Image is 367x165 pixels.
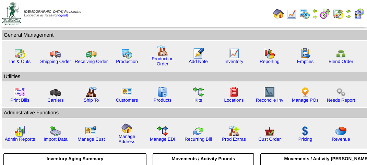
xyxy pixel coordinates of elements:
[260,59,280,64] a: Reporting
[297,59,313,64] a: Empties
[332,137,350,142] a: Revenue
[228,126,239,137] img: prodextras.gif
[273,8,284,19] img: home.gif
[193,48,204,59] img: orders.gif
[193,126,204,137] img: reconcile.gif
[335,87,346,98] img: workflow.png
[286,8,297,19] img: line_graph.gif
[152,56,174,66] a: Production Order
[228,87,239,98] img: locations.gif
[116,59,138,64] a: Production
[320,8,331,19] img: calendarblend.gif
[312,14,318,19] img: arrowright.gif
[225,59,244,64] a: Inventory
[353,8,364,19] img: calendarcustomer.gif
[14,48,25,59] img: calendarinout.gif
[258,137,281,142] a: Cust Order
[121,87,132,98] img: customers.gif
[47,98,63,103] a: Carriers
[2,2,21,25] img: zoroco-logo-small.webp
[194,98,202,103] a: Kits
[14,126,25,137] img: graph2.png
[121,123,132,134] img: home.gif
[222,137,246,142] a: Prod Extras
[224,98,244,103] a: Locations
[57,14,68,17] a: (logout)
[150,137,175,142] a: Manage EDI
[329,59,353,64] a: Blend Order
[24,10,81,17] span: Logged in as Rcastro
[157,126,168,137] img: edi.gif
[119,134,135,144] a: Manage Address
[346,14,351,19] img: arrowright.gif
[333,8,344,19] img: calendarinout.gif
[9,59,31,64] a: Ins & Outs
[24,10,81,14] span: [DEMOGRAPHIC_DATA] Packaging
[10,98,29,103] a: Print Bills
[228,48,239,59] img: line_graph.gif
[264,48,275,59] img: graph.gif
[300,87,311,98] img: po.png
[264,87,275,98] img: line_graph2.gif
[84,98,99,103] a: Ship To
[14,87,25,98] img: invoice2.gif
[335,126,346,137] img: pie_chart.png
[116,98,138,103] a: Customers
[154,98,172,103] a: Products
[312,8,318,14] img: arrowleft.gif
[346,8,351,14] img: arrowleft.gif
[5,137,35,142] a: Admin Reports
[50,48,61,59] img: truck.gif
[85,126,98,137] img: managecust.png
[300,48,311,59] img: workorder.gif
[335,48,346,59] img: network.png
[185,137,212,142] a: Recurring Bill
[256,98,283,103] a: Reconcile Inv
[50,87,61,98] img: truck3.gif
[50,126,61,137] img: import.gif
[44,137,68,142] a: Import Data
[300,126,311,137] img: dollar.gif
[121,48,132,59] img: calendarprod.gif
[189,59,208,64] a: Add Note
[86,48,97,59] img: truck2.gif
[40,59,71,64] a: Shipping Order
[6,154,144,163] div: Inventory Aging Summary
[157,45,168,56] img: factory.gif
[86,87,97,98] img: factory2.gif
[327,98,355,103] a: Needs Report
[75,59,108,64] a: Receiving Order
[292,98,319,103] a: Manage POs
[157,87,168,98] img: cabinet.gif
[298,137,312,142] a: Pricing
[264,126,275,137] img: cust_order.png
[299,8,310,19] img: calendarprod.gif
[78,137,105,142] a: Manage Cust
[193,87,204,98] img: workflow.gif
[155,154,252,163] div: Movements / Activity Pounds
